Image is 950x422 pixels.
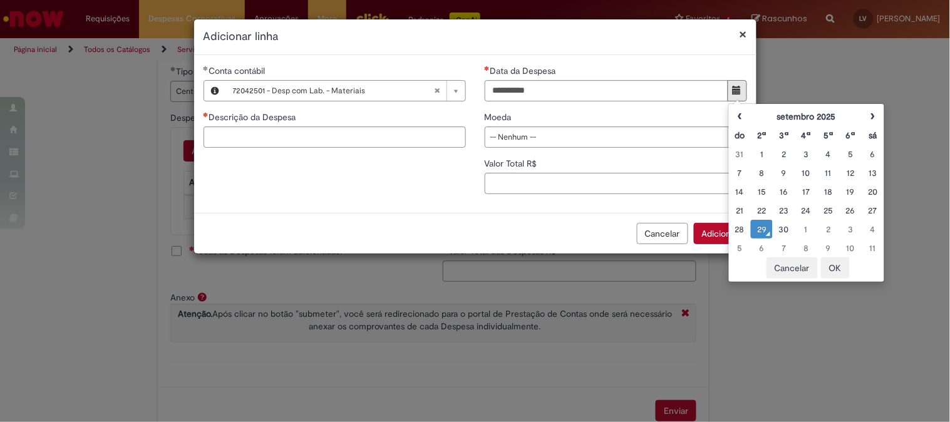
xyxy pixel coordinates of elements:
div: 14 September 2025 Sunday [732,185,748,198]
span: -- Nenhum -- [490,127,721,147]
button: Fechar modal [740,28,747,41]
div: 26 September 2025 Friday [843,204,859,217]
div: 06 October 2025 Monday [754,242,770,254]
div: 15 September 2025 Monday [754,185,770,198]
div: 11 September 2025 Thursday [820,167,836,179]
span: Necessários [204,112,209,117]
div: 07 September 2025 Sunday [732,167,748,179]
div: 05 October 2025 Sunday [732,242,748,254]
div: 03 October 2025 Friday [843,223,859,235]
th: Sexta-feira [840,126,862,145]
div: 03 September 2025 Wednesday [798,148,814,160]
span: 72042501 - Desp com Lab. - Materiais [233,81,434,101]
input: Valor Total R$ [485,173,747,194]
div: 10 October 2025 Friday [843,242,859,254]
div: 05 September 2025 Friday [843,148,859,160]
th: Mês anterior [729,107,751,126]
th: Domingo [729,126,751,145]
div: 09 September 2025 Tuesday [776,167,792,179]
abbr: Limpar campo Conta contábil [428,81,447,101]
div: 22 September 2025 Monday [754,204,770,217]
div: 18 September 2025 Thursday [820,185,836,198]
button: Cancelar [767,257,818,279]
div: 30 September 2025 Tuesday [776,223,792,235]
div: 06 September 2025 Saturday [865,148,880,160]
th: setembro 2025. Alternar mês [751,107,862,126]
button: Adicionar [694,223,747,244]
div: Escolher data [728,103,885,282]
span: Necessários [485,66,490,71]
div: 08 September 2025 Monday [754,167,770,179]
span: Necessários - Conta contábil [209,65,268,76]
th: Quinta-feira [817,126,839,145]
div: 25 September 2025 Thursday [820,204,836,217]
th: Sábado [862,126,884,145]
span: Moeda [485,111,514,123]
div: 17 September 2025 Wednesday [798,185,814,198]
div: 07 October 2025 Tuesday [776,242,792,254]
span: Valor Total R$ [485,158,540,169]
div: 02 September 2025 Tuesday [776,148,792,160]
input: Data da Despesa [485,80,728,101]
span: Data da Despesa [490,65,559,76]
div: 21 September 2025 Sunday [732,204,748,217]
div: 11 October 2025 Saturday [865,242,880,254]
span: Obrigatório Preenchido [204,66,209,71]
div: 24 September 2025 Wednesday [798,204,814,217]
input: Descrição da Despesa [204,126,466,148]
div: 19 September 2025 Friday [843,185,859,198]
button: Mostrar calendário para Data da Despesa [728,80,747,101]
div: 20 September 2025 Saturday [865,185,880,198]
div: 16 September 2025 Tuesday [776,185,792,198]
button: Conta contábil, Visualizar este registro 72042501 - Desp com Lab. - Materiais [204,81,227,101]
div: 01 October 2025 Wednesday [798,223,814,235]
div: 09 October 2025 Thursday [820,242,836,254]
th: Segunda-feira [751,126,773,145]
button: OK [821,257,850,279]
div: 01 September 2025 Monday [754,148,770,160]
h2: Adicionar linha [204,29,747,45]
div: 28 September 2025 Sunday [732,223,748,235]
div: 23 September 2025 Tuesday [776,204,792,217]
th: Quarta-feira [795,126,817,145]
div: 10 September 2025 Wednesday [798,167,814,179]
th: Próximo mês [862,107,884,126]
a: 72042501 - Desp com Lab. - MateriaisLimpar campo Conta contábil [227,81,465,101]
div: 08 October 2025 Wednesday [798,242,814,254]
div: 04 October 2025 Saturday [865,223,880,235]
div: 12 September 2025 Friday [843,167,859,179]
div: 13 September 2025 Saturday [865,167,880,179]
div: 31 August 2025 Sunday [732,148,748,160]
th: Terça-feira [773,126,795,145]
div: O seletor de data foi aberto.29 September 2025 Monday [754,223,770,235]
button: Cancelar [637,223,688,244]
div: 04 September 2025 Thursday [820,148,836,160]
span: Descrição da Despesa [209,111,299,123]
div: 02 October 2025 Thursday [820,223,836,235]
div: 27 September 2025 Saturday [865,204,880,217]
